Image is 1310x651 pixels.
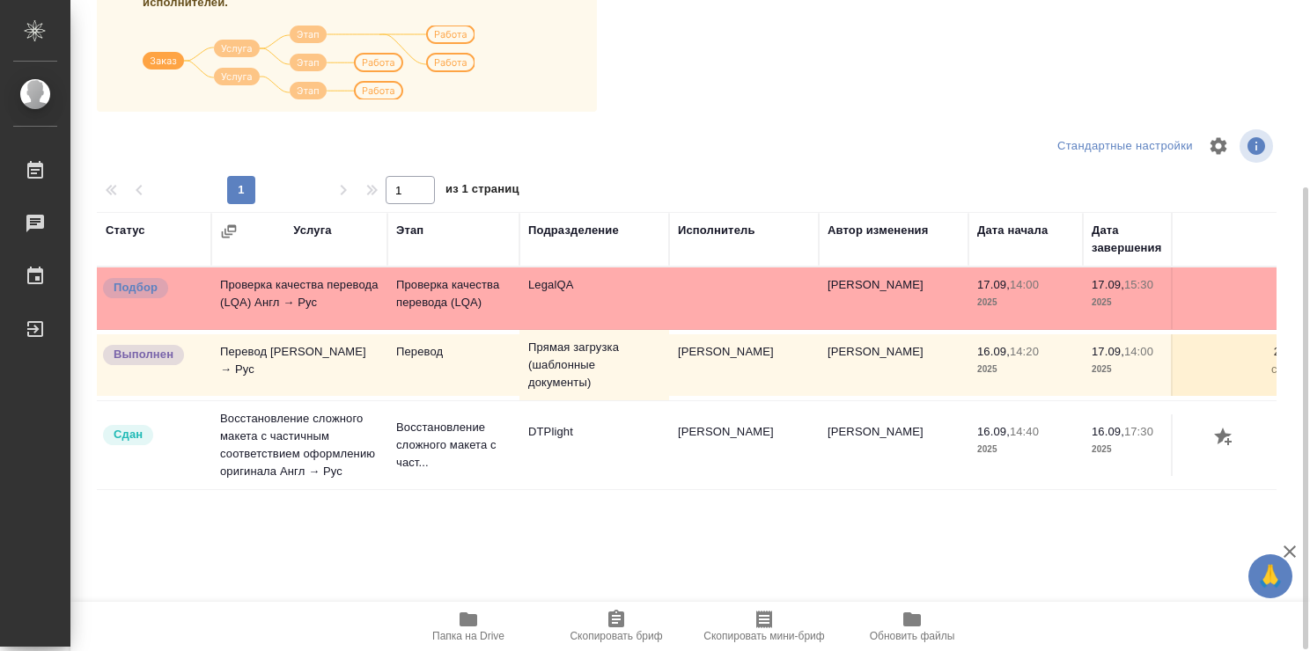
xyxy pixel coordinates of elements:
[1092,294,1189,311] p: 2025
[106,222,145,239] div: Статус
[114,279,158,296] p: Подбор
[542,602,690,651] button: Скопировать бриф
[1092,425,1124,438] p: 16.09,
[519,330,669,400] td: Прямая загрузка (шаблонные документы)
[114,346,173,363] p: Выполнен
[211,401,387,489] td: Восстановление сложного макета с частичным соответствием оформлению оригинала Англ → Рус
[1010,278,1039,291] p: 14:00
[396,276,511,311] p: Проверка качества перевода (LQA)
[690,602,838,651] button: Скопировать мини-бриф
[220,223,238,240] button: Сгруппировать
[819,414,968,476] td: [PERSON_NAME]
[293,222,331,239] div: Услуга
[977,345,1010,358] p: 16.09,
[1248,554,1292,598] button: 🙏
[828,222,928,239] div: Автор изменения
[703,630,824,642] span: Скопировать мини-бриф
[1092,345,1124,358] p: 17.09,
[1255,558,1285,595] span: 🙏
[570,630,662,642] span: Скопировать бриф
[445,179,519,204] span: из 1 страниц
[669,334,819,396] td: [PERSON_NAME]
[396,419,511,472] p: Восстановление сложного макета с част...
[870,630,955,642] span: Обновить файлы
[211,334,387,396] td: Перевод [PERSON_NAME] → Рус
[819,334,968,396] td: [PERSON_NAME]
[1092,441,1189,458] p: 2025
[977,425,1010,438] p: 16.09,
[977,361,1074,378] p: 2025
[1197,125,1240,167] span: Настроить таблицу
[1124,425,1153,438] p: 17:30
[432,630,504,642] span: Папка на Drive
[1092,361,1189,378] p: 2025
[1010,345,1039,358] p: 14:20
[1124,345,1153,358] p: 14:00
[977,222,1048,239] div: Дата начала
[1010,425,1039,438] p: 14:40
[838,602,986,651] button: Обновить файлы
[519,267,669,329] td: LegalQA
[114,426,143,443] p: Сдан
[977,294,1074,311] p: 2025
[394,602,542,651] button: Папка на Drive
[678,222,755,239] div: Исполнитель
[528,222,619,239] div: Подразделение
[977,441,1074,458] p: 2025
[396,343,511,361] p: Перевод
[669,414,819,476] td: [PERSON_NAME]
[1124,278,1153,291] p: 15:30
[1092,222,1189,257] div: Дата завершения
[1092,278,1124,291] p: 17.09,
[977,278,1010,291] p: 17.09,
[1053,133,1197,160] div: split button
[519,414,669,476] td: DTPlight
[819,267,968,329] td: [PERSON_NAME]
[1240,129,1277,163] span: Посмотреть информацию
[211,267,387,329] td: Проверка качества перевода (LQA) Англ → Рус
[396,222,423,239] div: Этап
